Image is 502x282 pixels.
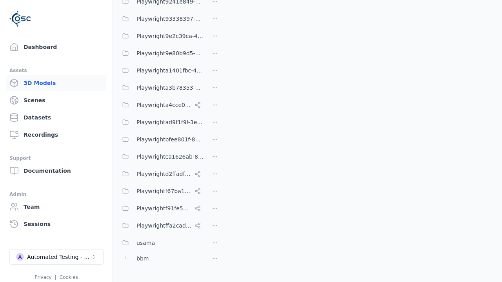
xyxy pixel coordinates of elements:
[118,149,204,164] button: Playwrightca1626ab-8cec-4ddc-b85a-2f9392fe08d1
[136,186,191,196] span: Playwrightf67ba199-386a-42d1-aebc-3b37e79c7296
[9,154,103,163] div: Support
[27,253,91,261] div: Automated Testing - Playwright
[136,221,191,230] span: Playwrightffa2cad8-0214-4c2f-a758-8e9593c5a37e
[60,275,78,280] a: Cookies
[136,204,191,213] span: Playwrightf91fe523-dd75-44f3-a953-451f6070cb42
[118,28,204,44] button: Playwright9e2c39ca-48c3-4c03-98f4-0435f3624ea6
[9,249,104,265] button: Select a workspace
[16,253,24,261] div: A
[136,83,204,92] span: Playwrighta3b78353-5999-46c5-9eab-70007203469a
[9,190,103,199] div: Admin
[136,100,191,110] span: Playwrighta4cce06a-a8e6-4c0d-bfc1-93e8d78d750a
[136,152,204,161] span: Playwrightca1626ab-8cec-4ddc-b85a-2f9392fe08d1
[6,75,106,91] a: 3D Models
[118,97,204,113] button: Playwrighta4cce06a-a8e6-4c0d-bfc1-93e8d78d750a
[55,275,56,280] span: |
[6,216,106,232] a: Sessions
[136,254,149,263] span: bbm
[6,92,106,108] a: Scenes
[6,127,106,143] a: Recordings
[136,169,191,179] span: Playwrightd2ffadf0-c973-454c-8fcf-dadaeffcb802
[118,166,204,182] button: Playwrightd2ffadf0-c973-454c-8fcf-dadaeffcb802
[136,14,204,23] span: Playwright93338397-b2fb-421c-ae48-639c0e37edfa
[136,31,204,41] span: Playwright9e2c39ca-48c3-4c03-98f4-0435f3624ea6
[118,80,204,96] button: Playwrighta3b78353-5999-46c5-9eab-70007203469a
[118,45,204,61] button: Playwright9e80b9d5-ab0b-4e8f-a3de-da46b25b8298
[118,235,204,251] button: usama
[118,201,204,216] button: Playwrightf91fe523-dd75-44f3-a953-451f6070cb42
[136,238,155,248] span: usama
[6,39,106,55] a: Dashboard
[118,218,204,233] button: Playwrightffa2cad8-0214-4c2f-a758-8e9593c5a37e
[118,63,204,78] button: Playwrighta1401fbc-43d7-48dd-a309-be935d99d708
[118,251,204,266] button: bbm
[136,135,204,144] span: Playwrightbfee801f-8be1-42a6-b774-94c49e43b650
[118,183,204,199] button: Playwrightf67ba199-386a-42d1-aebc-3b37e79c7296
[136,49,204,58] span: Playwright9e80b9d5-ab0b-4e8f-a3de-da46b25b8298
[6,163,106,179] a: Documentation
[118,11,204,27] button: Playwright93338397-b2fb-421c-ae48-639c0e37edfa
[6,110,106,125] a: Datasets
[9,66,103,75] div: Assets
[136,66,204,75] span: Playwrighta1401fbc-43d7-48dd-a309-be935d99d708
[136,117,204,127] span: Playwrightad9f1f9f-3e6a-4231-8f19-c506bf64a382
[9,8,31,30] img: Logo
[35,275,51,280] a: Privacy
[118,132,204,147] button: Playwrightbfee801f-8be1-42a6-b774-94c49e43b650
[6,199,106,215] a: Team
[118,114,204,130] button: Playwrightad9f1f9f-3e6a-4231-8f19-c506bf64a382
